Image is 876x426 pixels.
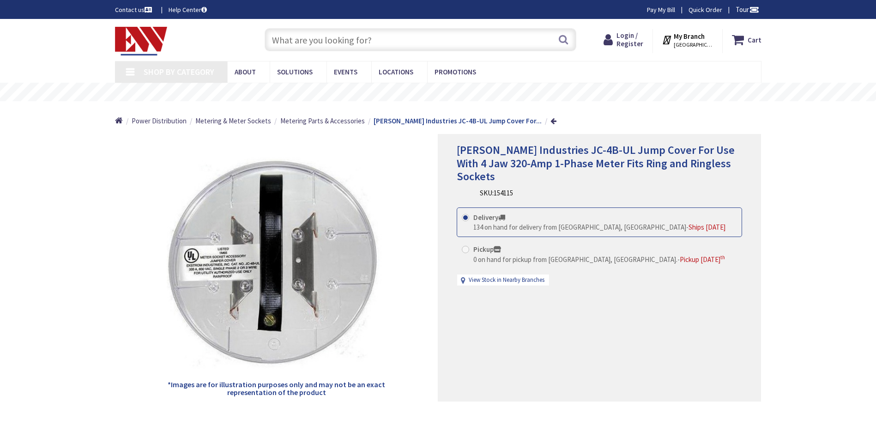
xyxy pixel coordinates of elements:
[480,188,513,198] div: SKU:
[435,67,476,76] span: Promotions
[732,31,761,48] a: Cart
[195,116,271,126] a: Metering & Meter Sockets
[235,67,256,76] span: About
[473,213,505,222] strong: Delivery
[115,27,168,55] img: Electrical Wholesalers, Inc.
[736,5,759,14] span: Tour
[473,223,686,231] span: 134 on hand for delivery from [GEOGRAPHIC_DATA], [GEOGRAPHIC_DATA]
[674,32,705,41] strong: My Branch
[473,245,501,254] strong: Pickup
[144,67,214,77] span: Shop By Category
[674,41,713,49] span: [GEOGRAPHIC_DATA], [GEOGRAPHIC_DATA]
[720,254,725,261] sup: th
[689,223,725,231] span: Ships [DATE]
[379,67,413,76] span: Locations
[680,255,725,264] span: Pickup [DATE]
[473,255,725,264] div: -
[473,255,677,264] span: 0 on hand for pickup from [GEOGRAPHIC_DATA], [GEOGRAPHIC_DATA].
[457,143,735,184] span: [PERSON_NAME] Industries JC-4B-UL Jump Cover For Use With 4 Jaw 320-Amp 1-Phase Meter Fits Ring a...
[604,31,643,48] a: Login / Register
[473,222,725,232] div: -
[280,116,365,125] span: Metering Parts & Accessories
[689,5,722,14] a: Quick Order
[167,153,387,373] img: Ekstrom Industries JC-4B-UL Jump Cover For Use With 4 Jaw 320-Amp 1-Phase Meter Fits Ring and Rin...
[494,189,513,197] span: 154115
[748,31,761,48] strong: Cart
[354,87,523,97] rs-layer: Free Same Day Pickup at 19 Locations
[334,67,357,76] span: Events
[469,276,544,285] a: View Stock in Nearby Branches
[265,28,576,51] input: What are you looking for?
[195,116,271,125] span: Metering & Meter Sockets
[616,31,643,48] span: Login / Register
[277,67,313,76] span: Solutions
[132,116,187,126] a: Power Distribution
[647,5,675,14] a: Pay My Bill
[169,5,207,14] a: Help Center
[167,381,387,397] h5: *Images are for illustration purposes only and may not be an exact representation of the product
[280,116,365,126] a: Metering Parts & Accessories
[374,116,542,125] strong: [PERSON_NAME] Industries JC-4B-UL Jump Cover For...
[132,116,187,125] span: Power Distribution
[662,31,713,48] div: My Branch [GEOGRAPHIC_DATA], [GEOGRAPHIC_DATA]
[115,5,154,14] a: Contact us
